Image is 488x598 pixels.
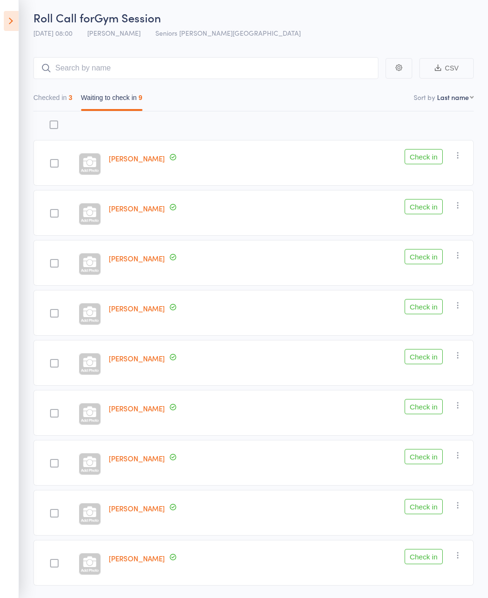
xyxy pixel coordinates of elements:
button: Check in [405,249,443,264]
a: [PERSON_NAME] [109,153,165,163]
button: Checked in3 [33,89,72,111]
a: [PERSON_NAME] [109,253,165,263]
div: Last name [437,92,469,102]
button: Waiting to check in9 [81,89,142,111]
button: Check in [405,299,443,314]
a: [PERSON_NAME] [109,403,165,413]
label: Sort by [414,92,435,102]
button: Check in [405,349,443,364]
div: 9 [139,94,142,101]
a: [PERSON_NAME] [109,453,165,463]
span: Gym Session [94,10,161,25]
span: [PERSON_NAME] [87,28,141,38]
button: Check in [405,449,443,464]
div: 3 [69,94,72,101]
button: Check in [405,399,443,414]
a: [PERSON_NAME] [109,553,165,563]
span: Roll Call for [33,10,94,25]
button: Check in [405,549,443,564]
button: Check in [405,149,443,164]
button: Check in [405,499,443,514]
button: Check in [405,199,443,214]
span: [DATE] 08:00 [33,28,72,38]
a: [PERSON_NAME] [109,503,165,513]
a: [PERSON_NAME] [109,303,165,313]
button: CSV [419,58,474,79]
a: [PERSON_NAME] [109,203,165,213]
input: Search by name [33,57,378,79]
span: Seniors [PERSON_NAME][GEOGRAPHIC_DATA] [155,28,301,38]
a: [PERSON_NAME] [109,353,165,363]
